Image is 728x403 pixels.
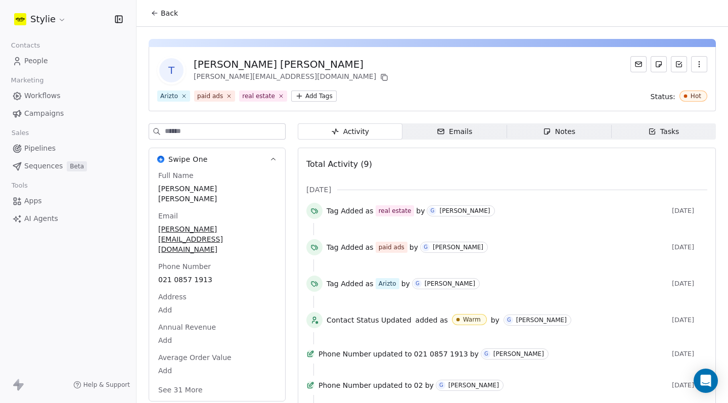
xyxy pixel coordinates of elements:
div: Open Intercom Messenger [694,369,718,393]
div: Emails [437,126,472,137]
a: Pipelines [8,140,128,157]
span: Add [158,305,276,315]
span: Tag Added [327,242,363,252]
div: G [507,316,511,324]
a: Apps [8,193,128,209]
span: [DATE] [672,350,707,358]
span: as [366,206,374,216]
span: T [159,58,184,82]
button: Add Tags [291,91,337,102]
div: paid ads [379,243,404,252]
div: [PERSON_NAME] [433,244,483,251]
span: Pipelines [24,143,56,154]
a: Campaigns [8,105,128,122]
span: [DATE] [672,381,707,389]
span: Status: [651,92,675,102]
span: Email [156,211,180,221]
span: Sequences [24,161,63,171]
div: Warm [463,316,481,323]
img: Swipe One [157,156,164,163]
span: Campaigns [24,108,64,119]
span: [DATE] [672,280,707,288]
span: Stylie [30,13,56,26]
div: Swipe OneSwipe One [149,170,285,401]
div: paid ads [197,92,223,101]
div: [PERSON_NAME] [425,280,475,287]
span: 021 0857 1913 [414,349,468,359]
span: by [491,315,499,325]
span: Tag Added [327,206,363,216]
span: [PERSON_NAME][EMAIL_ADDRESS][DOMAIN_NAME] [158,224,276,254]
span: [DATE] [672,316,707,324]
a: AI Agents [8,210,128,227]
div: [PERSON_NAME][EMAIL_ADDRESS][DOMAIN_NAME] [194,71,390,83]
span: Phone Number [156,261,213,272]
div: [PERSON_NAME] [493,350,544,357]
span: Beta [67,161,87,171]
button: Swipe OneSwipe One [149,148,285,170]
img: stylie-square-yellow.svg [14,13,26,25]
span: by [470,349,479,359]
span: Workflows [24,91,61,101]
a: Workflows [8,87,128,104]
span: Total Activity (9) [306,159,372,169]
span: Phone Number [318,380,371,390]
span: Add [158,335,276,345]
span: [DATE] [672,207,707,215]
div: G [416,280,420,288]
span: Sales [7,125,33,141]
div: Hot [691,93,701,100]
span: as [366,242,374,252]
span: Back [161,8,178,18]
span: updated to [373,380,412,390]
span: by [401,279,410,289]
button: Back [145,4,184,22]
span: 02 [414,380,423,390]
div: [PERSON_NAME] [439,207,490,214]
span: Phone Number [318,349,371,359]
button: See 31 More [152,381,209,399]
span: by [425,380,434,390]
span: as [366,279,374,289]
span: People [24,56,48,66]
span: by [409,242,418,252]
span: by [416,206,425,216]
span: [DATE] [672,243,707,251]
a: SequencesBeta [8,158,128,174]
span: Tag Added [327,279,363,289]
span: Apps [24,196,42,206]
div: G [431,207,435,215]
div: [PERSON_NAME] [516,317,567,324]
span: Swipe One [168,154,208,164]
div: Tasks [648,126,679,137]
span: 021 0857 1913 [158,275,276,285]
span: [DATE] [306,185,331,195]
span: [PERSON_NAME] [PERSON_NAME] [158,184,276,204]
a: Help & Support [73,381,130,389]
div: real estate [379,206,412,215]
span: Full Name [156,170,196,181]
div: Notes [543,126,575,137]
span: Contacts [7,38,44,53]
div: G [439,381,443,389]
div: real estate [242,92,275,101]
span: AI Agents [24,213,58,224]
a: People [8,53,128,69]
div: G [424,243,428,251]
span: Marketing [7,73,48,88]
div: Arizto [160,92,178,101]
div: Arizto [379,279,396,288]
div: [PERSON_NAME] [448,382,499,389]
span: Help & Support [83,381,130,389]
button: Stylie [12,11,68,28]
span: added as [416,315,448,325]
div: G [484,350,488,358]
span: Contact Status Updated [327,315,412,325]
span: Average Order Value [156,352,234,363]
span: Add [158,366,276,376]
span: Annual Revenue [156,322,218,332]
div: [PERSON_NAME] [PERSON_NAME] [194,57,390,71]
span: updated to [373,349,412,359]
span: Address [156,292,189,302]
span: Tools [7,178,32,193]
